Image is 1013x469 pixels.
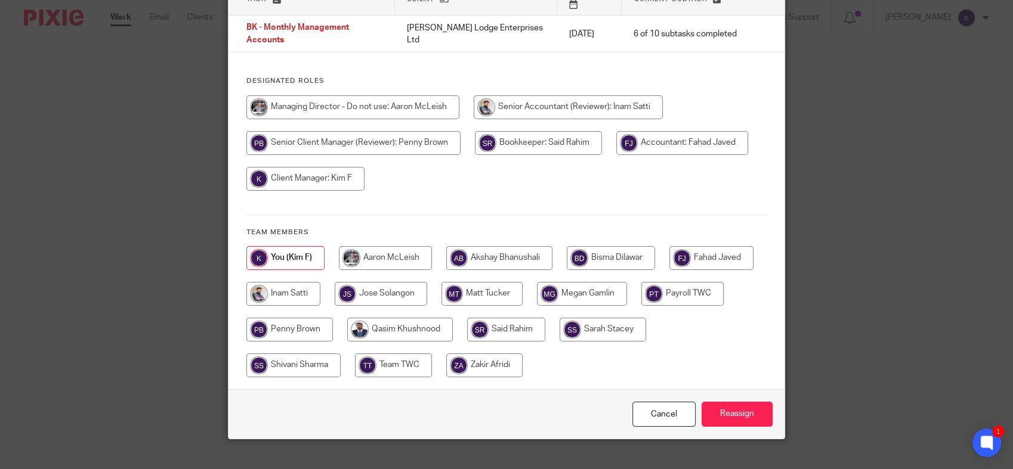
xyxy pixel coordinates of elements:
[622,15,749,52] td: 6 of 10 subtasks completed
[246,228,767,237] h4: Team members
[407,22,545,46] p: [PERSON_NAME] Lodge Enterprises Ltd
[246,24,349,45] span: BK - Monthly Management Accounts
[632,402,696,427] a: Close this dialog window
[702,402,773,427] input: Reassign
[246,76,767,86] h4: Designated Roles
[569,28,610,40] p: [DATE]
[992,425,1004,437] div: 1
